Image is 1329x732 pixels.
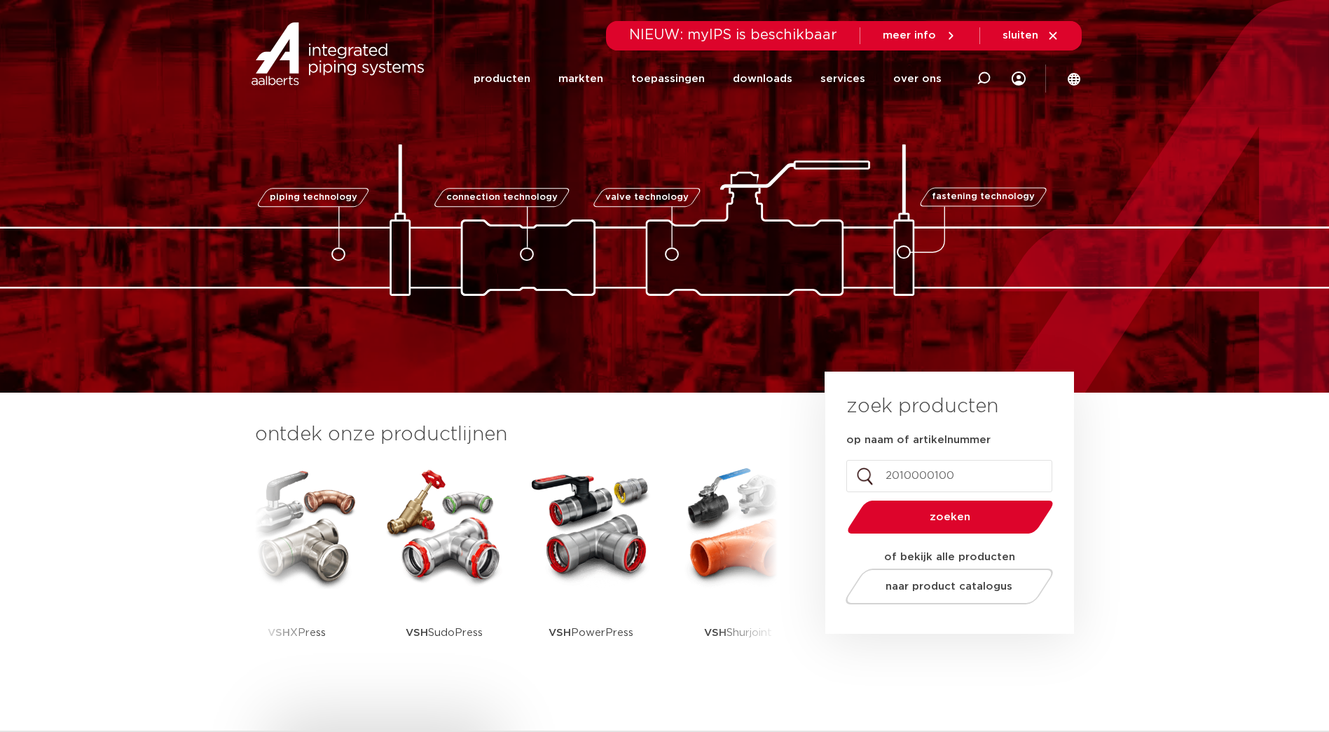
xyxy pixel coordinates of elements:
[846,433,991,447] label: op naam of artikelnummer
[883,512,1017,522] span: zoeken
[474,50,530,107] a: producten
[884,552,1015,562] strong: of bekijk alle producten
[631,50,705,107] a: toepassingen
[846,393,998,421] h3: zoek producten
[704,628,727,638] strong: VSH
[406,628,428,638] strong: VSH
[1003,30,1038,41] span: sluiten
[549,628,571,638] strong: VSH
[446,193,557,202] span: connection technology
[841,569,1056,604] a: naar product catalogus
[820,50,865,107] a: services
[381,463,507,677] a: VSHSudoPress
[846,460,1052,492] input: zoeken
[675,463,801,677] a: VSHShurjoint
[255,421,778,449] h3: ontdek onze productlijnen
[883,29,957,42] a: meer info
[883,30,936,41] span: meer info
[932,193,1035,202] span: fastening technology
[893,50,942,107] a: over ons
[406,589,483,677] p: SudoPress
[549,589,633,677] p: PowerPress
[268,628,290,638] strong: VSH
[234,463,360,677] a: VSHXPress
[605,193,689,202] span: valve technology
[270,193,357,202] span: piping technology
[704,589,772,677] p: Shurjoint
[1012,50,1026,107] div: my IPS
[558,50,603,107] a: markten
[886,581,1012,592] span: naar product catalogus
[528,463,654,677] a: VSHPowerPress
[1003,29,1059,42] a: sluiten
[268,589,326,677] p: XPress
[841,499,1059,535] button: zoeken
[629,28,837,42] span: NIEUW: myIPS is beschikbaar
[733,50,792,107] a: downloads
[474,50,942,107] nav: Menu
